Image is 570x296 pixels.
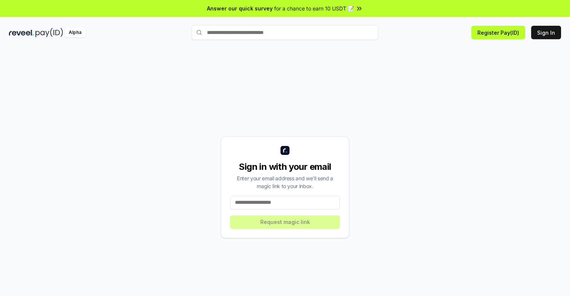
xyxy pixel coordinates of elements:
div: Alpha [65,28,86,37]
img: pay_id [35,28,63,37]
span: for a chance to earn 10 USDT 📝 [274,4,354,12]
div: Sign in with your email [230,161,340,173]
button: Register Pay(ID) [471,26,525,39]
span: Answer our quick survey [207,4,273,12]
img: reveel_dark [9,28,34,37]
button: Sign In [531,26,561,39]
img: logo_small [281,146,289,155]
div: Enter your email address and we’ll send a magic link to your inbox. [230,174,340,190]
